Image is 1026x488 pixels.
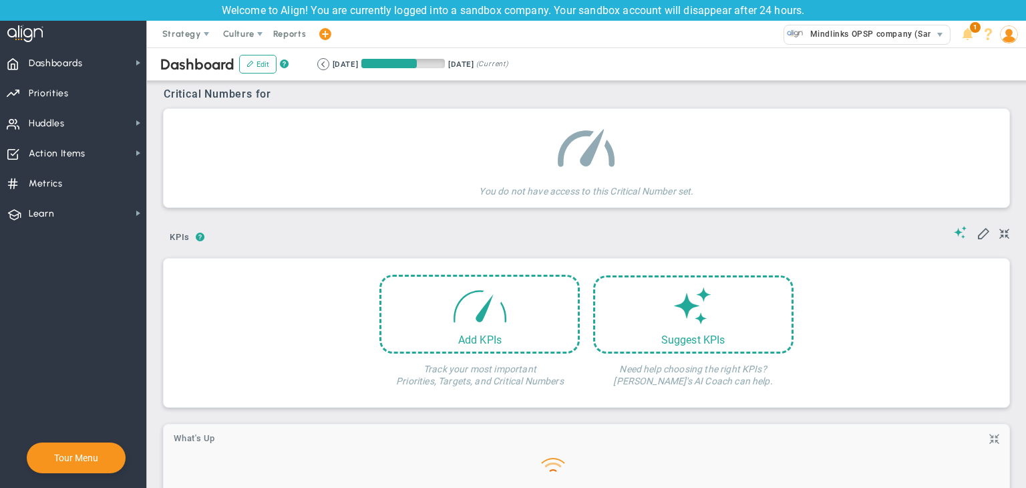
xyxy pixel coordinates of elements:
[29,49,83,78] span: Dashboards
[804,25,956,43] span: Mindlinks OPSP company (Sandbox)
[361,59,445,68] div: Period Progress: 66% Day 60 of 90 with 30 remaining.
[977,226,990,239] span: Edit My KPIs
[164,88,275,100] span: Critical Numbers for
[162,29,201,39] span: Strategy
[29,200,54,228] span: Learn
[930,25,950,44] span: select
[476,58,508,70] span: (Current)
[267,21,313,47] span: Reports
[448,58,474,70] div: [DATE]
[479,176,693,197] h4: You do not have access to this Critical Number set.
[50,452,102,464] button: Tour Menu
[787,25,804,42] img: 33647.Company.photo
[595,334,792,346] div: Suggest KPIs
[379,354,580,387] h4: Track your most important Priorities, Targets, and Critical Numbers
[160,55,234,74] span: Dashboard
[29,170,63,198] span: Metrics
[954,226,967,239] span: Suggestions (AI Feature)
[317,58,329,70] button: Go to previous period
[957,21,978,47] li: Announcements
[239,55,277,74] button: Edit
[381,334,578,346] div: Add KPIs
[593,354,794,387] h4: Need help choosing the right KPIs? [PERSON_NAME]'s AI Coach can help.
[164,227,196,248] span: KPIs
[29,80,69,108] span: Priorities
[223,29,254,39] span: Culture
[970,22,981,33] span: 1
[29,140,85,168] span: Action Items
[1000,25,1018,43] img: 210392.Person.photo
[333,58,358,70] div: [DATE]
[978,21,999,47] li: Help & Frequently Asked Questions (FAQ)
[164,227,196,250] button: KPIs
[29,110,65,138] span: Huddles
